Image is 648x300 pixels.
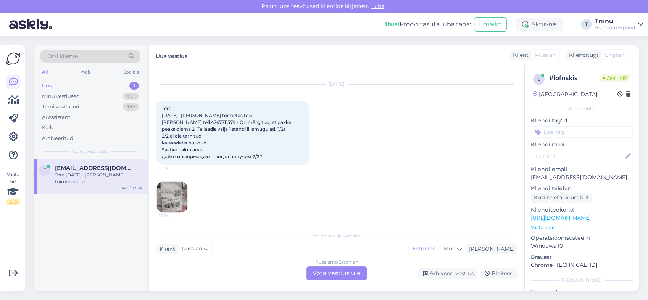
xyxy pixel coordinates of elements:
[531,288,633,296] p: Märkmed
[42,93,80,100] div: Minu vestlused
[156,233,517,239] div: Valige keel ja vastake
[595,24,635,30] div: Horticom e-pood
[516,18,563,31] div: Aktiivne
[44,167,46,173] span: t
[122,67,140,77] div: Socials
[510,51,529,59] div: Klient
[531,253,633,261] p: Brauser
[162,106,292,159] span: Tere [DATE]- [PERSON_NAME] toimetas teie [PERSON_NAME] tell.4767711579 - On märgitud, et pakke pe...
[40,67,49,77] div: All
[566,51,598,59] div: Klienditugi
[581,19,592,30] div: T
[466,245,514,253] div: [PERSON_NAME]
[6,171,20,205] div: Vaata siia
[129,82,139,90] div: 1
[531,242,633,250] p: Windows 10
[605,51,625,59] span: English
[73,148,108,155] span: Uued vestlused
[480,268,517,279] div: Blokeeri
[531,165,633,173] p: Kliendi email
[315,259,358,266] div: Russian to Estonian
[531,117,633,125] p: Kliendi tag'id
[533,90,597,98] div: [GEOGRAPHIC_DATA]
[156,245,175,253] div: Klient
[531,126,633,138] input: Lisa tag
[118,185,142,191] div: [DATE] 12:24
[159,213,188,218] span: 12:24
[385,21,400,28] b: Uus!
[42,124,53,132] div: Kõik
[123,103,139,111] div: 99+
[55,165,134,172] span: t0670.reception@maxima.ee
[385,20,471,29] div: Proovi tasuta juba täna:
[531,193,592,203] div: Küsi telefoninumbrit
[531,184,633,193] p: Kliendi telefon
[531,206,633,214] p: Klienditeekond
[418,268,477,279] div: Arhiveeri vestlus
[6,199,20,205] div: 2 / 3
[444,245,456,252] span: Muu
[6,51,21,66] img: Askly Logo
[531,105,633,112] div: Kliendi info
[531,173,633,181] p: [EMAIL_ADDRESS][DOMAIN_NAME]
[474,17,507,32] button: Emailid
[42,135,73,142] div: Arhiveeritud
[55,172,142,185] div: Tere [DATE]- [PERSON_NAME] toimetas teie [PERSON_NAME] tell.4767711579 - On märgitud, et pakke pe...
[409,243,440,255] div: Estonian
[600,74,630,82] span: Online
[531,152,624,160] input: Lisa nimi
[159,165,187,171] span: 12:24
[535,51,556,59] span: Russian
[156,50,187,60] label: Uus vestlus
[531,214,591,221] a: [URL][DOMAIN_NAME]
[531,141,633,149] p: Kliendi nimi
[531,277,633,284] div: [PERSON_NAME]
[47,52,78,60] span: Otsi kliente
[595,18,635,24] div: Triinu
[531,224,633,231] p: Vaata edasi ...
[42,114,70,121] div: AI Assistent
[306,266,367,280] div: Võta vestlus üle
[538,76,540,82] span: l
[42,103,79,111] div: Tiimi vestlused
[549,74,600,83] div: # lofnskis
[595,18,643,30] a: TriinuHorticom e-pood
[182,245,202,253] span: Russian
[42,82,52,90] div: Uus
[369,3,387,10] span: Luba
[157,182,187,212] img: Attachment
[156,81,517,88] div: [DATE]
[531,261,633,269] p: Chrome [TECHNICAL_ID]
[123,93,139,100] div: 99+
[79,67,92,77] div: Web
[531,234,633,242] p: Operatsioonisüsteem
